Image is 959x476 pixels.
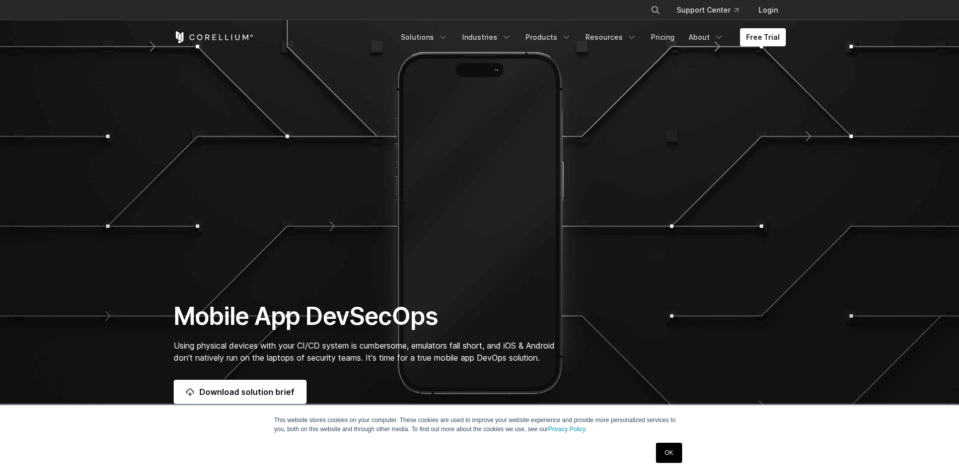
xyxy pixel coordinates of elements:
[174,380,307,404] a: Download solution brief
[740,28,786,46] a: Free Trial
[395,28,454,46] a: Solutions
[683,28,730,46] a: About
[520,28,577,46] a: Products
[656,443,682,463] a: OK
[548,426,587,433] a: Privacy Policy.
[174,31,254,43] a: Corellium Home
[646,1,665,19] button: Search
[456,28,518,46] a: Industries
[274,416,685,434] p: This website stores cookies on your computer. These cookies are used to improve your website expe...
[395,28,786,46] div: Navigation Menu
[174,341,555,363] span: Using physical devices with your CI/CD system is cumbersome, emulators fall short, and iOS & Andr...
[638,1,786,19] div: Navigation Menu
[645,28,681,46] a: Pricing
[669,1,747,19] a: Support Center
[579,28,643,46] a: Resources
[174,301,575,331] h1: Mobile App DevSecOps
[751,1,786,19] a: Login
